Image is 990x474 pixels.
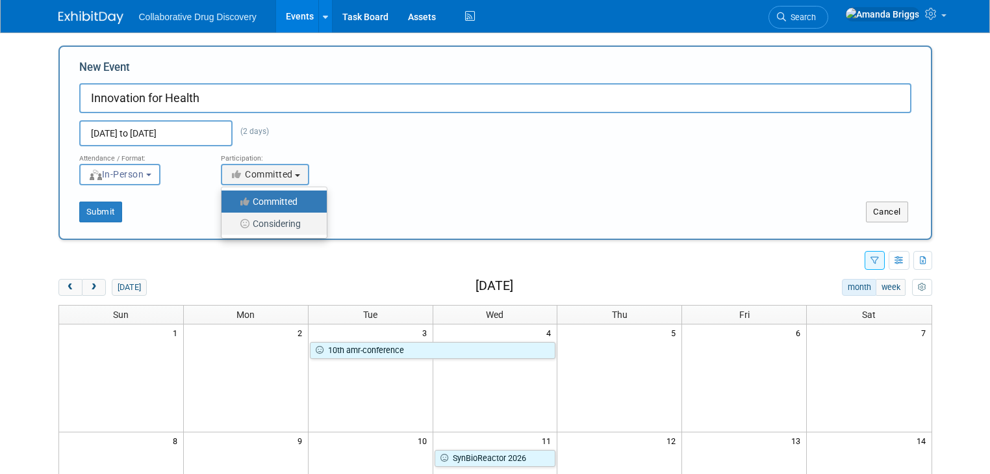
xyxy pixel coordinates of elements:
button: month [842,279,876,296]
span: 13 [790,432,806,449]
span: 10 [416,432,433,449]
img: ExhibitDay [58,11,123,24]
button: week [876,279,906,296]
a: SynBioReactor 2026 [435,450,556,467]
span: 14 [915,432,932,449]
span: Sat [862,309,876,320]
button: Submit [79,202,122,222]
span: Mon [236,309,255,320]
button: In-Person [79,164,160,185]
span: Wed [486,309,503,320]
a: Search [768,6,828,29]
span: In-Person [88,169,144,179]
button: Committed [221,164,309,185]
button: [DATE] [112,279,146,296]
span: (2 days) [233,127,269,136]
div: Attendance / Format: [79,146,202,163]
span: Tue [363,309,377,320]
input: Name of Trade Show / Conference [79,83,911,113]
a: 10th amr-conference [310,342,556,359]
span: 11 [540,432,557,449]
span: Committed [230,169,293,179]
span: 3 [421,324,433,341]
span: 12 [665,432,681,449]
i: Personalize Calendar [918,283,926,292]
button: myCustomButton [912,279,932,296]
div: Participation: [221,146,344,163]
label: Considering [228,215,314,232]
span: 5 [670,324,681,341]
h2: [DATE] [476,279,513,293]
span: 6 [794,324,806,341]
span: 9 [296,432,308,449]
span: 8 [171,432,183,449]
span: 2 [296,324,308,341]
span: Sun [113,309,129,320]
input: Start Date - End Date [79,120,233,146]
span: 1 [171,324,183,341]
button: next [82,279,106,296]
span: Collaborative Drug Discovery [139,12,257,22]
button: prev [58,279,82,296]
span: 7 [920,324,932,341]
label: New Event [79,60,130,80]
span: 4 [545,324,557,341]
img: Amanda Briggs [845,7,920,21]
label: Committed [228,193,314,210]
button: Cancel [866,202,908,222]
span: Search [786,12,816,22]
span: Fri [739,309,750,320]
span: Thu [612,309,628,320]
